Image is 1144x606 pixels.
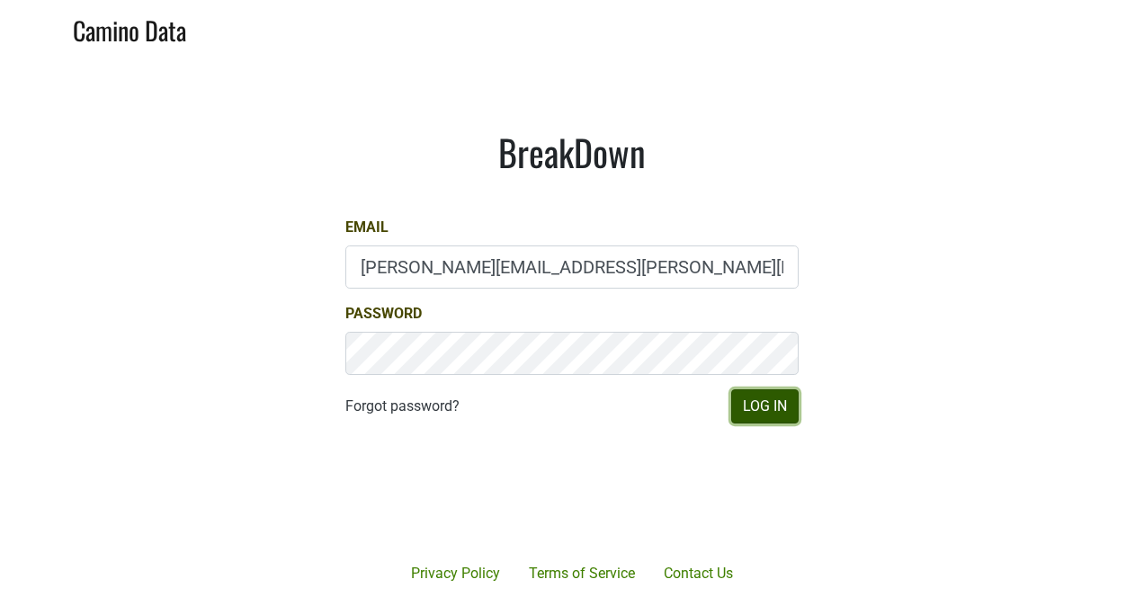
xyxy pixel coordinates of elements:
a: Terms of Service [514,556,649,592]
a: Contact Us [649,556,747,592]
button: Log In [731,389,799,423]
h1: BreakDown [345,130,799,174]
label: Email [345,217,389,238]
a: Privacy Policy [397,556,514,592]
a: Camino Data [73,7,186,49]
a: Forgot password? [345,396,460,417]
label: Password [345,303,422,325]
